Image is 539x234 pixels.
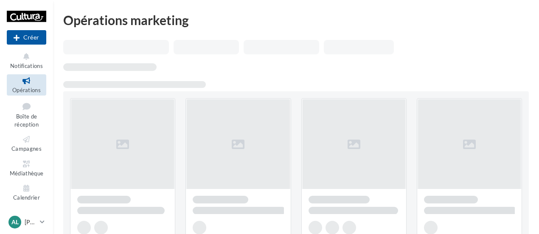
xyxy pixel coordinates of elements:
[7,214,46,230] a: Al [PERSON_NAME]
[7,158,46,178] a: Médiathèque
[12,87,41,93] span: Opérations
[7,99,46,130] a: Boîte de réception
[7,182,46,203] a: Calendrier
[14,113,39,128] span: Boîte de réception
[10,170,44,177] span: Médiathèque
[11,218,19,226] span: Al
[63,14,529,26] div: Opérations marketing
[7,30,46,45] button: Créer
[7,50,46,71] button: Notifications
[7,30,46,45] div: Nouvelle campagne
[13,194,40,201] span: Calendrier
[10,62,43,69] span: Notifications
[7,74,46,95] a: Opérations
[7,133,46,154] a: Campagnes
[11,145,42,152] span: Campagnes
[25,218,36,226] p: [PERSON_NAME]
